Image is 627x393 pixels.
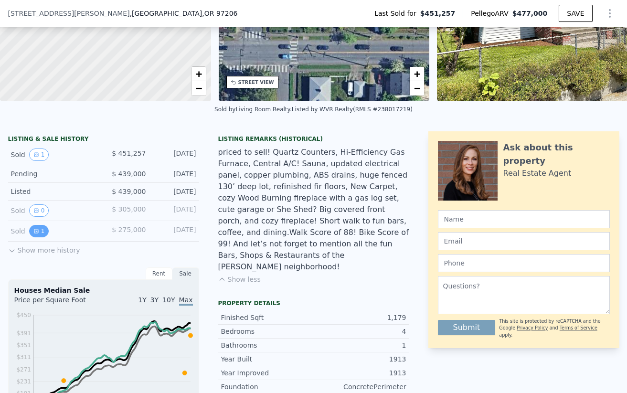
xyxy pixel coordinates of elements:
div: [DATE] [154,149,196,161]
button: View historical data [29,149,49,161]
span: − [414,82,420,94]
span: $ 305,000 [112,205,146,213]
div: 1 [314,340,406,350]
button: Show less [218,275,261,284]
tspan: $311 [16,354,31,361]
div: Houses Median Sale [14,286,193,295]
div: Rent [146,267,172,280]
div: This site is protected by reCAPTCHA and the Google and apply. [499,318,609,339]
span: $ 439,000 [112,188,146,195]
button: Submit [438,320,496,335]
tspan: $231 [16,378,31,385]
div: 1,179 [314,313,406,322]
div: Listing Remarks (Historical) [218,135,409,143]
span: [STREET_ADDRESS][PERSON_NAME] [8,9,130,18]
span: 3Y [150,296,159,304]
input: Phone [438,254,610,272]
tspan: $450 [16,312,31,319]
div: Year Built [221,354,314,364]
a: Zoom out [410,81,424,96]
div: Finished Sqft [221,313,314,322]
div: Bathrooms [221,340,314,350]
div: STREET VIEW [238,79,274,86]
div: 4 [314,327,406,336]
span: + [195,68,202,80]
a: Terms of Service [560,325,597,330]
div: ConcretePerimeter [314,382,406,392]
input: Name [438,210,610,228]
a: Zoom in [191,67,206,81]
div: Listed [11,187,96,196]
button: Show Options [600,4,619,23]
a: Privacy Policy [517,325,548,330]
span: $ 439,000 [112,170,146,178]
span: $ 451,257 [112,149,146,157]
div: [DATE] [154,204,196,217]
button: View historical data [29,204,49,217]
div: Foundation [221,382,314,392]
div: Sold [11,149,96,161]
tspan: $271 [16,366,31,373]
div: Sold [11,225,96,237]
button: View historical data [29,225,49,237]
span: − [195,82,202,94]
a: Zoom out [191,81,206,96]
button: Show more history [8,242,80,255]
span: Pellego ARV [471,9,512,18]
tspan: $391 [16,330,31,337]
a: Zoom in [410,67,424,81]
div: [DATE] [154,169,196,179]
div: Bedrooms [221,327,314,336]
span: $ 275,000 [112,226,146,234]
div: 1913 [314,368,406,378]
div: Sold [11,204,96,217]
span: Last Sold for [374,9,420,18]
div: Price per Square Foot [14,295,104,310]
div: LISTING & SALE HISTORY [8,135,199,145]
div: Property details [218,299,409,307]
div: [DATE] [154,225,196,237]
div: [DATE] [154,187,196,196]
div: Pending [11,169,96,179]
span: Max [179,296,193,306]
button: SAVE [559,5,592,22]
span: 10Y [162,296,175,304]
span: , [GEOGRAPHIC_DATA] [130,9,238,18]
tspan: $351 [16,342,31,349]
span: 1Y [138,296,146,304]
div: Sold by Living Room Realty . [214,106,292,113]
input: Email [438,232,610,250]
div: Real Estate Agent [503,168,572,179]
div: Sale [172,267,199,280]
div: priced to sell! Quartz Counters, Hi-Efficiency Gas Furnace, Central A/C! Sauna, updated electrica... [218,147,409,273]
span: $477,000 [512,10,548,17]
div: Ask about this property [503,141,610,168]
span: $451,257 [420,9,456,18]
div: Listed by WVR Realty (RMLS #238017219) [292,106,413,113]
div: Year Improved [221,368,314,378]
span: , OR 97206 [202,10,237,17]
div: 1913 [314,354,406,364]
span: + [414,68,420,80]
